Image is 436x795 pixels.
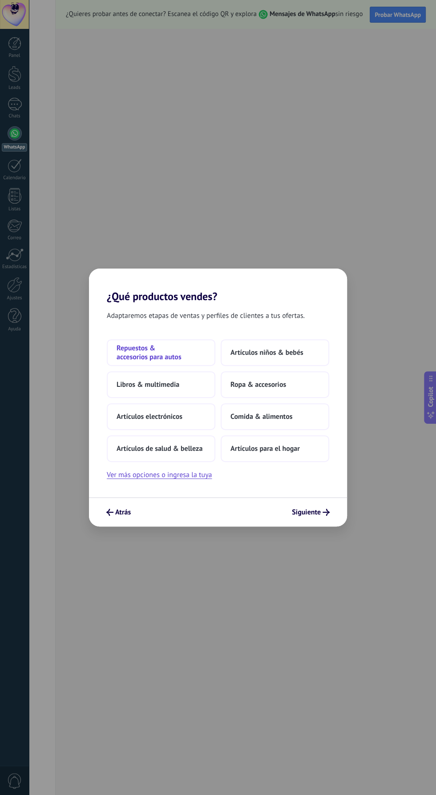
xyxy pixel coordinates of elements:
[117,344,206,361] span: Repuestos & accesorios para autos
[89,269,347,303] h2: ¿Qué productos vendes?
[107,339,215,366] button: Repuestos & accesorios para autos
[117,380,179,389] span: Libros & multimedia
[288,505,334,520] button: Siguiente
[107,469,212,481] button: Ver más opciones o ingresa la tuya
[221,435,329,462] button: Artículos para el hogar
[107,371,215,398] button: Libros & multimedia
[102,505,135,520] button: Atrás
[230,444,300,453] span: Artículos para el hogar
[117,412,182,421] span: Artículos electrónicos
[107,435,215,462] button: Artículos de salud & belleza
[230,380,286,389] span: Ropa & accesorios
[221,339,329,366] button: Artículos niños & bebés
[230,412,292,421] span: Comida & alimentos
[230,348,303,357] span: Artículos niños & bebés
[115,509,131,515] span: Atrás
[107,310,305,321] span: Adaptaremos etapas de ventas y perfiles de clientes a tus ofertas.
[221,371,329,398] button: Ropa & accesorios
[292,509,321,515] span: Siguiente
[117,444,202,453] span: Artículos de salud & belleza
[221,403,329,430] button: Comida & alimentos
[107,403,215,430] button: Artículos electrónicos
